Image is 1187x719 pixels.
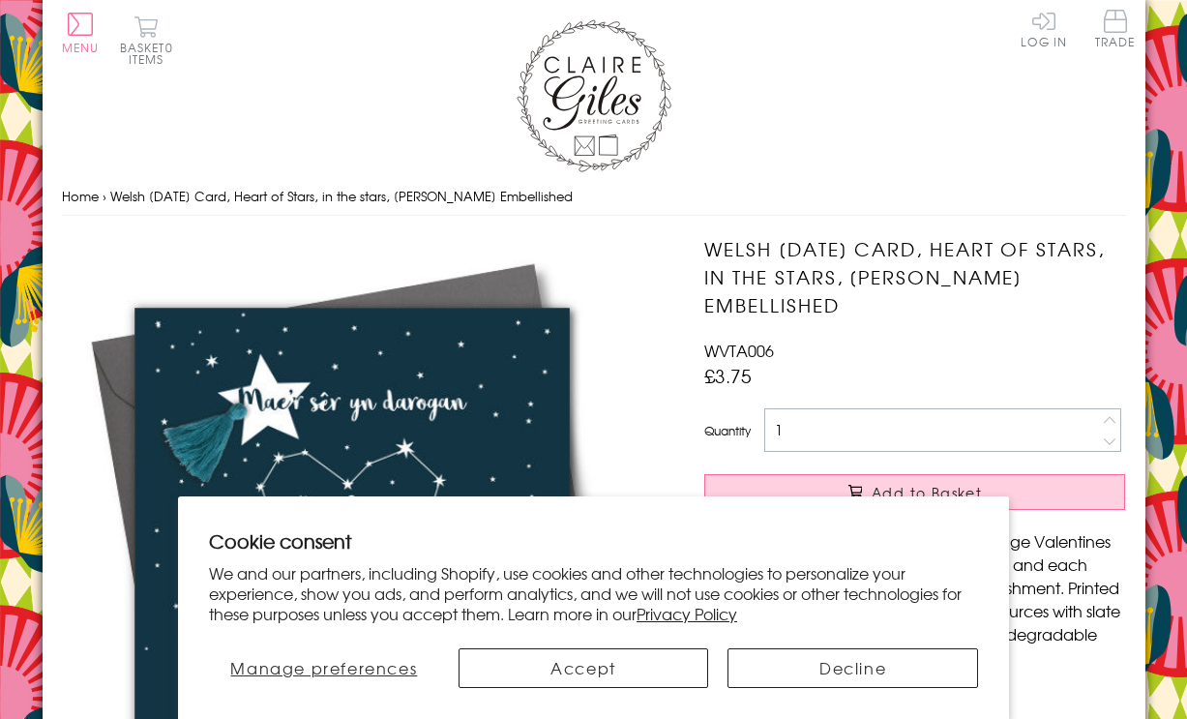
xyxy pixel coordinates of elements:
span: Welsh [DATE] Card, Heart of Stars, in the stars, [PERSON_NAME] Embellished [110,187,573,205]
img: Claire Giles Greetings Cards [517,19,671,172]
span: Manage preferences [230,656,417,679]
span: 0 items [129,39,173,68]
nav: breadcrumbs [62,177,1126,217]
span: › [103,187,106,205]
button: Accept [459,648,709,688]
a: Privacy Policy [637,602,737,625]
span: WVTA006 [704,339,774,362]
button: Add to Basket [704,474,1125,510]
span: Add to Basket [872,483,982,502]
button: Decline [727,648,978,688]
label: Quantity [704,422,751,439]
button: Basket0 items [120,15,173,65]
button: Menu [62,13,100,53]
span: Menu [62,39,100,56]
a: Log In [1021,10,1067,47]
a: Trade [1095,10,1136,51]
span: £3.75 [704,362,752,389]
button: Manage preferences [209,648,439,688]
a: Home [62,187,99,205]
span: Trade [1095,10,1136,47]
h1: Welsh [DATE] Card, Heart of Stars, in the stars, [PERSON_NAME] Embellished [704,235,1125,318]
h2: Cookie consent [209,527,978,554]
p: We and our partners, including Shopify, use cookies and other technologies to personalize your ex... [209,563,978,623]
